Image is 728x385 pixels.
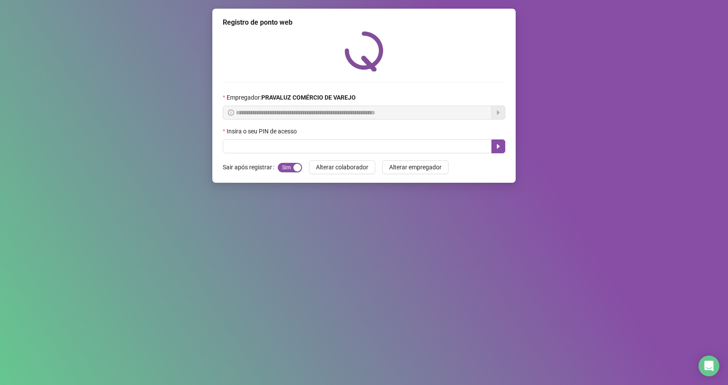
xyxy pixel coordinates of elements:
[223,17,505,28] div: Registro de ponto web
[223,160,278,174] label: Sair após registrar
[389,162,442,172] span: Alterar empregador
[699,356,719,376] div: Open Intercom Messenger
[344,31,383,71] img: QRPoint
[382,160,448,174] button: Alterar empregador
[309,160,375,174] button: Alterar colaborador
[316,162,368,172] span: Alterar colaborador
[223,126,302,136] label: Insira o seu PIN de acesso
[495,143,502,150] span: caret-right
[261,94,356,101] strong: PRAVALUZ COMÉRCIO DE VAREJO
[228,110,234,116] span: info-circle
[227,93,356,102] span: Empregador :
